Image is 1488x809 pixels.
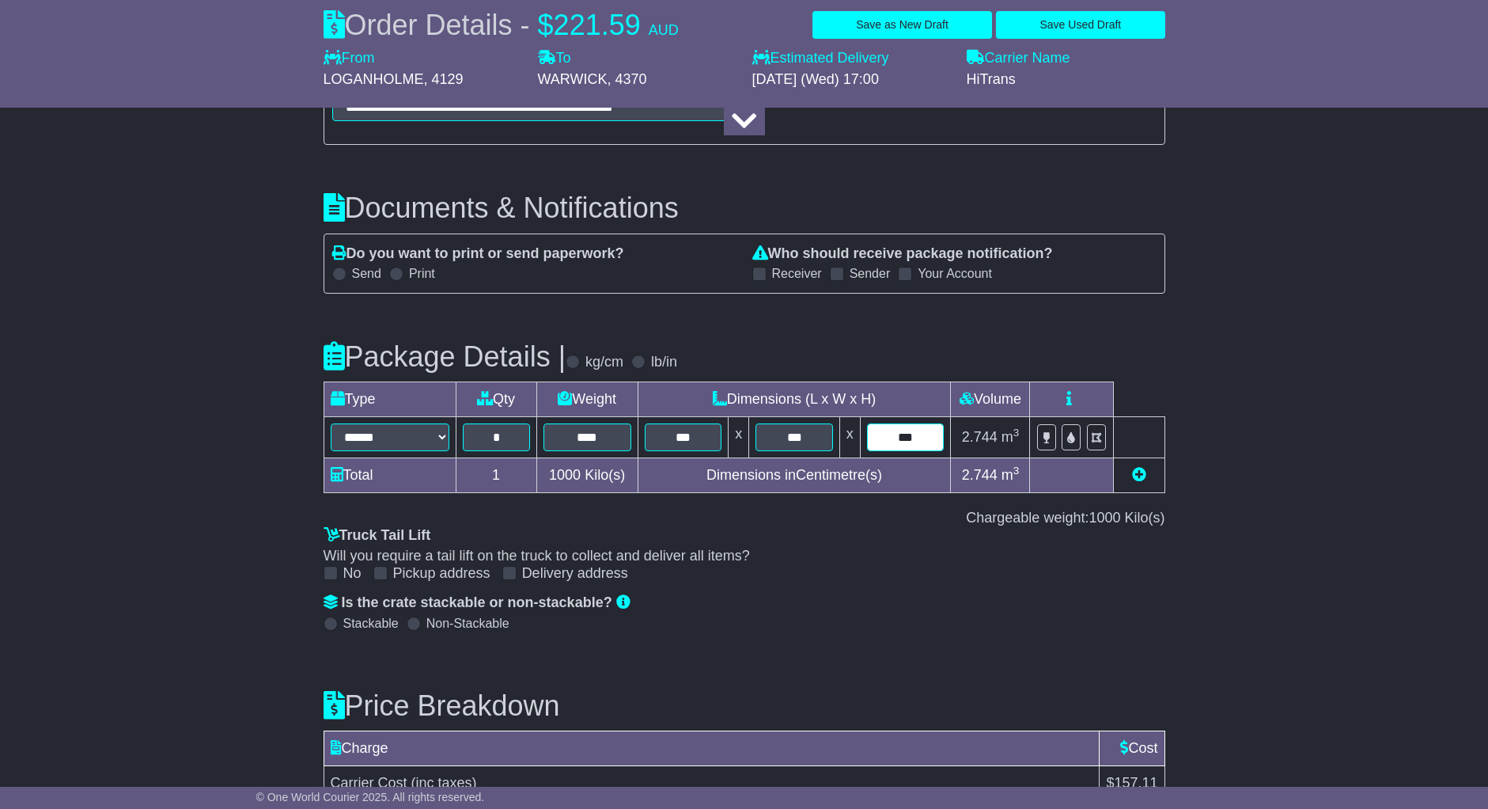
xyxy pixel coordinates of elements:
label: Non-Stackable [426,616,509,631]
span: $157.11 [1106,775,1157,791]
button: Save as New Draft [812,11,992,39]
label: Estimated Delivery [752,50,951,67]
label: Send [352,266,381,281]
td: x [729,417,749,458]
span: WARWICK [538,71,608,87]
td: Dimensions (L x W x H) [638,382,951,417]
label: Sender [850,266,891,281]
td: Type [324,382,456,417]
label: Carrier Name [967,50,1070,67]
label: lb/in [651,354,677,371]
span: (inc taxes) [411,775,477,791]
label: No [343,565,362,583]
div: HiTrans [967,71,1165,89]
td: Total [324,458,456,493]
a: Add new item [1132,467,1146,483]
h3: Package Details | [324,341,566,373]
td: Charge [324,731,1100,766]
label: Do you want to print or send paperwork? [332,245,624,263]
label: kg/cm [585,354,623,371]
span: LOGANHOLME [324,71,424,87]
label: To [538,50,571,67]
div: Will you require a tail lift on the truck to collect and deliver all items? [324,548,1165,565]
label: Your Account [918,266,992,281]
td: Cost [1100,731,1164,766]
span: Is the crate stackable or non-stackable? [342,594,612,610]
span: , 4129 [424,71,464,87]
label: Print [409,266,435,281]
div: [DATE] (Wed) 17:00 [752,71,951,89]
td: Dimensions in Centimetre(s) [638,458,951,493]
span: 2.744 [962,429,998,445]
label: Stackable [343,616,399,631]
span: $ [538,9,554,41]
td: Qty [456,382,536,417]
span: m [1001,429,1020,445]
span: 221.59 [554,9,641,41]
button: Save Used Draft [996,11,1164,39]
label: Truck Tail Lift [324,527,431,545]
label: Who should receive package notification? [752,245,1053,263]
label: From [324,50,375,67]
div: Chargeable weight: Kilo(s) [324,510,1165,527]
span: 2.744 [962,467,998,483]
sup: 3 [1013,465,1020,477]
span: © One World Courier 2025. All rights reserved. [256,791,485,803]
label: Delivery address [522,565,628,583]
h3: Documents & Notifications [324,192,1165,224]
td: x [839,417,860,458]
td: Volume [951,382,1030,417]
td: Weight [536,382,638,417]
sup: 3 [1013,427,1020,439]
span: AUD [649,22,679,38]
span: Carrier Cost [331,775,407,791]
span: , 4370 [608,71,647,87]
label: Pickup address [393,565,490,583]
span: 1000 [549,467,581,483]
div: Order Details - [324,8,679,42]
span: 1000 [1089,510,1120,526]
h3: Price Breakdown [324,690,1165,722]
span: m [1001,467,1020,483]
label: Receiver [772,266,822,281]
td: 1 [456,458,536,493]
td: Kilo(s) [536,458,638,493]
